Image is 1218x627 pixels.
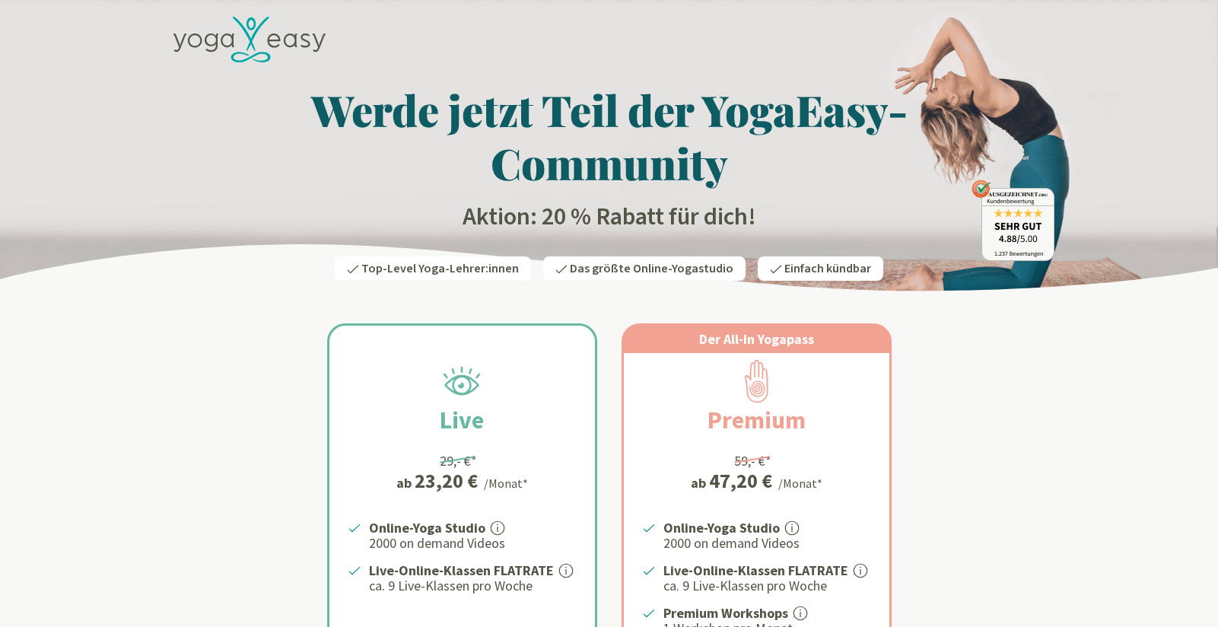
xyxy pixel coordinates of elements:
[671,402,842,438] h2: Premium
[663,519,780,536] strong: Online-Yoga Studio
[570,260,733,277] span: Das größte Online-Yogastudio
[415,471,478,491] div: 23,20 €
[403,402,520,438] h2: Live
[663,562,848,579] strong: Live-Online-Klassen FLATRATE
[484,474,528,492] div: /Monat*
[369,519,485,536] strong: Online-Yoga Studio
[699,330,814,348] span: Der All-In Yogapass
[709,471,772,491] div: 47,20 €
[396,473,415,493] span: ab
[361,260,519,277] span: Top-Level Yoga-Lehrer:innen
[734,450,771,471] div: 59,- €*
[369,562,554,579] strong: Live-Online-Klassen FLATRATE
[369,577,577,595] p: ca. 9 Live-Klassen pro Woche
[778,474,822,492] div: /Monat*
[663,604,788,622] strong: Premium Workshops
[164,83,1054,189] h1: Werde jetzt Teil der YogaEasy-Community
[972,180,1054,261] img: ausgezeichnet_badge.png
[663,534,871,552] p: 2000 on demand Videos
[164,202,1054,232] h2: Aktion: 20 % Rabatt für dich!
[663,577,871,595] p: ca. 9 Live-Klassen pro Woche
[440,450,477,471] div: 29,- €*
[369,534,577,552] p: 2000 on demand Videos
[691,473,709,493] span: ab
[784,260,871,277] span: Einfach kündbar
